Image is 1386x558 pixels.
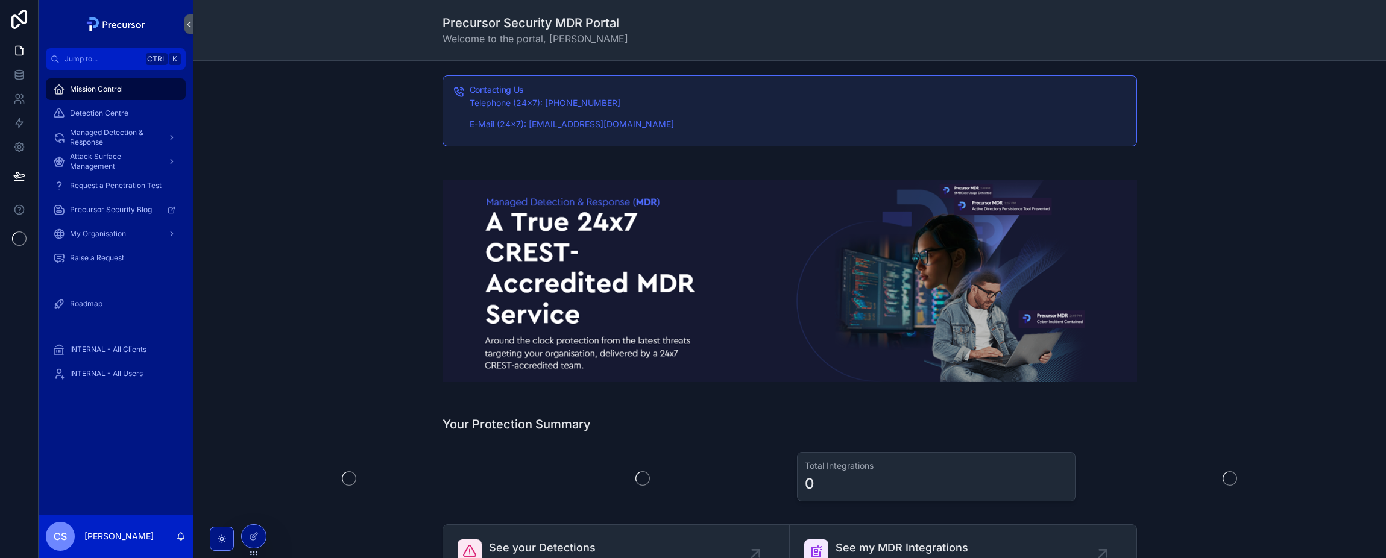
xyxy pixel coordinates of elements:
[83,14,149,34] img: App logo
[805,474,814,494] div: 0
[470,96,1127,131] div: Telephone (24x7): 01912491612 E-Mail (24x7): soc@precursorsecurity.com
[836,539,1103,556] span: See my MDR Integrations
[46,363,186,384] a: INTERNAL - All Users
[65,54,141,64] span: Jump to...
[70,345,146,354] span: INTERNAL - All Clients
[443,31,628,46] span: Welcome to the portal, [PERSON_NAME]
[70,299,102,309] span: Roadmap
[470,96,1127,110] p: Telephone (24x7): [PHONE_NUMBER]
[70,108,128,118] span: Detection Centre
[70,229,126,239] span: My Organisation
[70,128,158,147] span: Managed Detection & Response
[84,530,154,542] p: [PERSON_NAME]
[70,205,152,215] span: Precursor Security Blog
[443,14,628,31] h1: Precursor Security MDR Portal
[70,253,124,263] span: Raise a Request
[146,53,168,65] span: Ctrl
[46,223,186,245] a: My Organisation
[46,199,186,221] a: Precursor Security Blog
[54,529,67,544] span: CS
[70,152,158,171] span: Attack Surface Management
[46,293,186,315] a: Roadmap
[46,127,186,148] a: Managed Detection & Response
[470,118,1127,131] p: E-Mail (24x7): [EMAIL_ADDRESS][DOMAIN_NAME]
[170,54,180,64] span: K
[46,339,186,360] a: INTERNAL - All Clients
[443,180,1137,383] img: 17888-2024-08-22-14_25_07-Picture1.png
[443,416,591,433] h1: Your Protection Summary
[46,175,186,196] a: Request a Penetration Test
[46,247,186,269] a: Raise a Request
[70,84,123,94] span: Mission Control
[470,86,1127,94] h5: Contacting Us
[39,70,193,400] div: scrollable content
[46,102,186,124] a: Detection Centre
[46,151,186,172] a: Attack Surface Management
[805,460,1068,472] h3: Total Integrations
[70,181,162,190] span: Request a Penetration Test
[46,78,186,100] a: Mission Control
[489,539,707,556] span: See your Detections
[46,48,186,70] button: Jump to...CtrlK
[70,369,143,378] span: INTERNAL - All Users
